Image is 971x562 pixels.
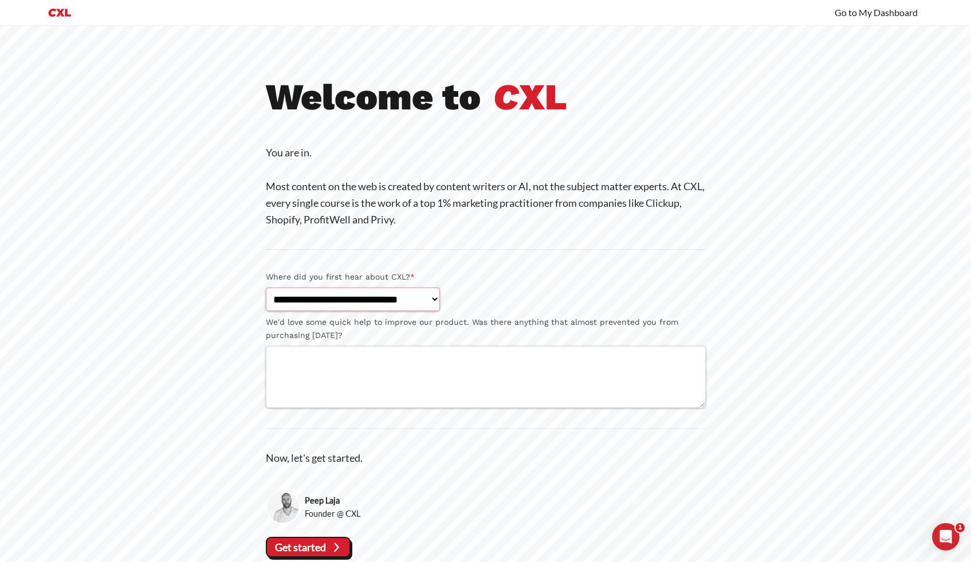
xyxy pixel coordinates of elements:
[932,523,960,551] iframe: Intercom live chat
[266,537,351,557] vaadin-button: Get started
[266,450,706,466] p: Now, let's get started.
[266,75,481,119] b: Welcome to
[956,523,965,532] span: 1
[493,75,519,119] i: C
[266,144,706,228] p: You are in. Most content on the web is created by content writers or AI, not the subject matter e...
[266,490,301,525] img: Peep Laja, Founder @ CXL
[305,494,360,507] strong: Peep Laja
[305,507,360,520] span: Founder @ CXL
[266,316,706,342] label: We'd love some quick help to improve our product. Was there anything that almost prevented you fr...
[266,270,706,284] label: Where did you first hear about CXL?
[493,75,567,119] b: XL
